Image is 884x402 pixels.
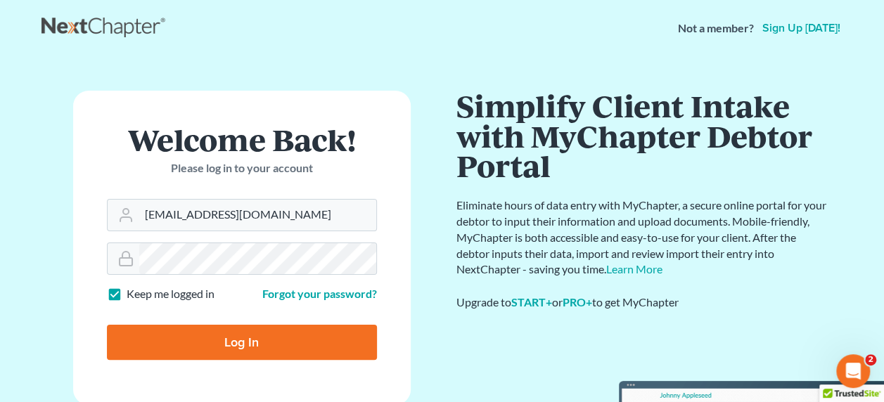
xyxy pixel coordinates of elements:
[865,354,876,365] span: 2
[107,325,377,360] input: Log In
[127,286,214,302] label: Keep me logged in
[107,160,377,176] p: Please log in to your account
[563,295,592,309] a: PRO+
[456,197,829,278] p: Eliminate hours of data entry with MyChapter, a secure online portal for your debtor to input the...
[836,354,870,388] iframe: Intercom live chat
[511,295,552,309] a: START+
[456,91,829,181] h1: Simplify Client Intake with MyChapter Debtor Portal
[139,200,376,231] input: Email Address
[606,262,662,275] a: Learn More
[678,20,754,37] strong: Not a member?
[760,22,843,34] a: Sign up [DATE]!
[456,294,829,311] div: Upgrade to or to get MyChapter
[262,287,377,300] a: Forgot your password?
[107,124,377,155] h1: Welcome Back!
